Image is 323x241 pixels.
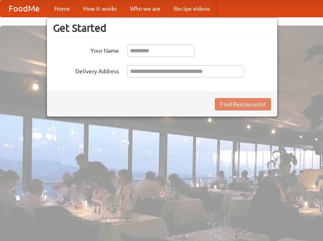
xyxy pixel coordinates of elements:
[53,22,271,34] h3: Get Started
[167,0,216,17] a: Recipe videos
[123,0,167,17] a: Who we are
[215,98,271,110] button: Find Restaurants!
[0,0,48,17] a: FoodMe
[53,65,119,75] label: Delivery Address
[77,0,123,17] a: How it works
[53,44,119,55] label: Your Name
[48,0,77,17] a: Home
